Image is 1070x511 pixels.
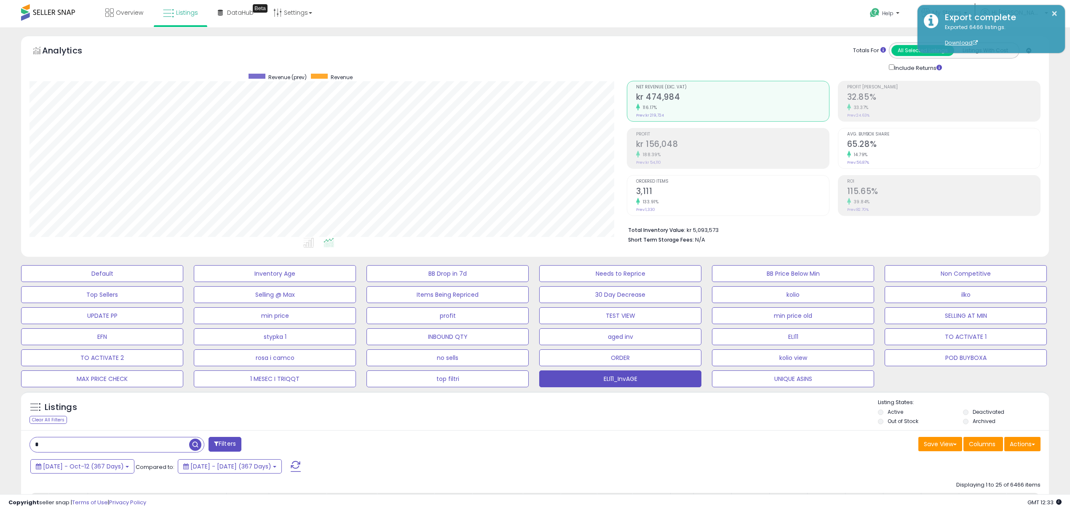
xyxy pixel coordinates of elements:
p: Listing States: [878,399,1049,407]
span: Overview [116,8,143,17]
li: kr 5,093,573 [628,224,1035,234]
button: Top Sellers [21,286,183,303]
a: Privacy Policy [109,498,146,506]
button: 30 Day Decrease [539,286,701,303]
button: Items Being Repriced [366,286,529,303]
span: Columns [969,440,995,448]
div: Totals For [853,47,886,55]
button: ORDER [539,349,701,366]
button: Inventory Age [194,265,356,282]
button: rosa i camco [194,349,356,366]
a: Download [945,39,978,46]
small: 116.17% [640,104,657,111]
b: Short Term Storage Fees: [628,236,694,243]
span: Ordered Items [636,179,829,184]
small: 133.91% [640,199,659,205]
b: Total Inventory Value: [628,226,685,234]
button: ELI11_InvAGE [539,370,701,387]
span: Help [882,10,893,17]
span: DataHub [227,8,254,17]
h2: kr 156,048 [636,139,829,151]
button: Columns [963,437,1003,451]
small: 14.79% [851,152,868,158]
a: Help [863,1,908,27]
button: [DATE] - Oct-12 (367 Days) [30,459,134,474]
button: aged inv [539,328,701,345]
button: SELLING AT MIN [885,307,1047,324]
button: UPDATE PP [21,307,183,324]
h2: kr 474,984 [636,92,829,104]
span: Avg. Buybox Share [847,132,1040,137]
span: Profit [636,132,829,137]
div: Exported 6466 listings. [939,24,1059,47]
button: ELI11 [712,328,874,345]
button: stypka 1 [194,328,356,345]
h2: 65.28% [847,139,1040,151]
button: TO ACTIVATE 2 [21,349,183,366]
div: Export complete [939,11,1059,24]
h5: Analytics [42,45,99,59]
button: min price [194,307,356,324]
button: × [1051,8,1058,19]
span: Revenue [331,74,353,81]
small: 39.84% [851,199,870,205]
small: 188.39% [640,152,661,158]
div: Displaying 1 to 25 of 6466 items [956,481,1041,489]
button: Filters [209,437,241,452]
button: ilko [885,286,1047,303]
button: BB Drop in 7d [366,265,529,282]
span: [DATE] - Oct-12 (367 Days) [43,462,124,471]
small: Prev: kr 219,724 [636,113,664,118]
label: Out of Stock [888,418,918,425]
span: Listings [176,8,198,17]
h2: 115.65% [847,186,1040,198]
h2: 32.85% [847,92,1040,104]
div: Include Returns [883,63,952,72]
i: Get Help [869,8,880,18]
small: Prev: kr 54,110 [636,160,661,165]
div: Clear All Filters [29,416,67,424]
button: Needs to Reprice [539,265,701,282]
div: seller snap | | [8,499,146,507]
button: top filtri [366,370,529,387]
button: kolio [712,286,874,303]
button: profit [366,307,529,324]
button: BB Price Below Min [712,265,874,282]
button: no sells [366,349,529,366]
button: POD BUYBOXA [885,349,1047,366]
span: N/A [695,236,705,244]
h5: Listings [45,402,77,413]
button: TEST VIEW [539,307,701,324]
button: min price old [712,307,874,324]
h2: 3,111 [636,186,829,198]
button: Actions [1004,437,1041,451]
span: Net Revenue (Exc. VAT) [636,85,829,90]
button: Save View [918,437,962,451]
small: Prev: 24.63% [847,113,869,118]
button: UNIQUE ASINS [712,370,874,387]
a: Terms of Use [72,498,108,506]
span: 2025-10-13 12:33 GMT [1027,498,1062,506]
div: Tooltip anchor [253,4,267,13]
button: 1 MESEC I TRIQQT [194,370,356,387]
button: kolio view [712,349,874,366]
button: Default [21,265,183,282]
button: TO ACTIVATE 1 [885,328,1047,345]
button: Non Competitive [885,265,1047,282]
label: Deactivated [973,408,1004,415]
button: Selling @ Max [194,286,356,303]
span: Compared to: [136,463,174,471]
button: All Selected Listings [891,45,954,56]
small: Prev: 1,330 [636,207,655,212]
small: Prev: 82.70% [847,207,869,212]
button: MAX PRICE CHECK [21,370,183,387]
span: Profit [PERSON_NAME] [847,85,1040,90]
span: ROI [847,179,1040,184]
small: Prev: 56.87% [847,160,869,165]
span: Revenue (prev) [268,74,307,81]
span: [DATE] - [DATE] (367 Days) [190,462,271,471]
button: EFN [21,328,183,345]
label: Active [888,408,903,415]
strong: Copyright [8,498,39,506]
label: Archived [973,418,995,425]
